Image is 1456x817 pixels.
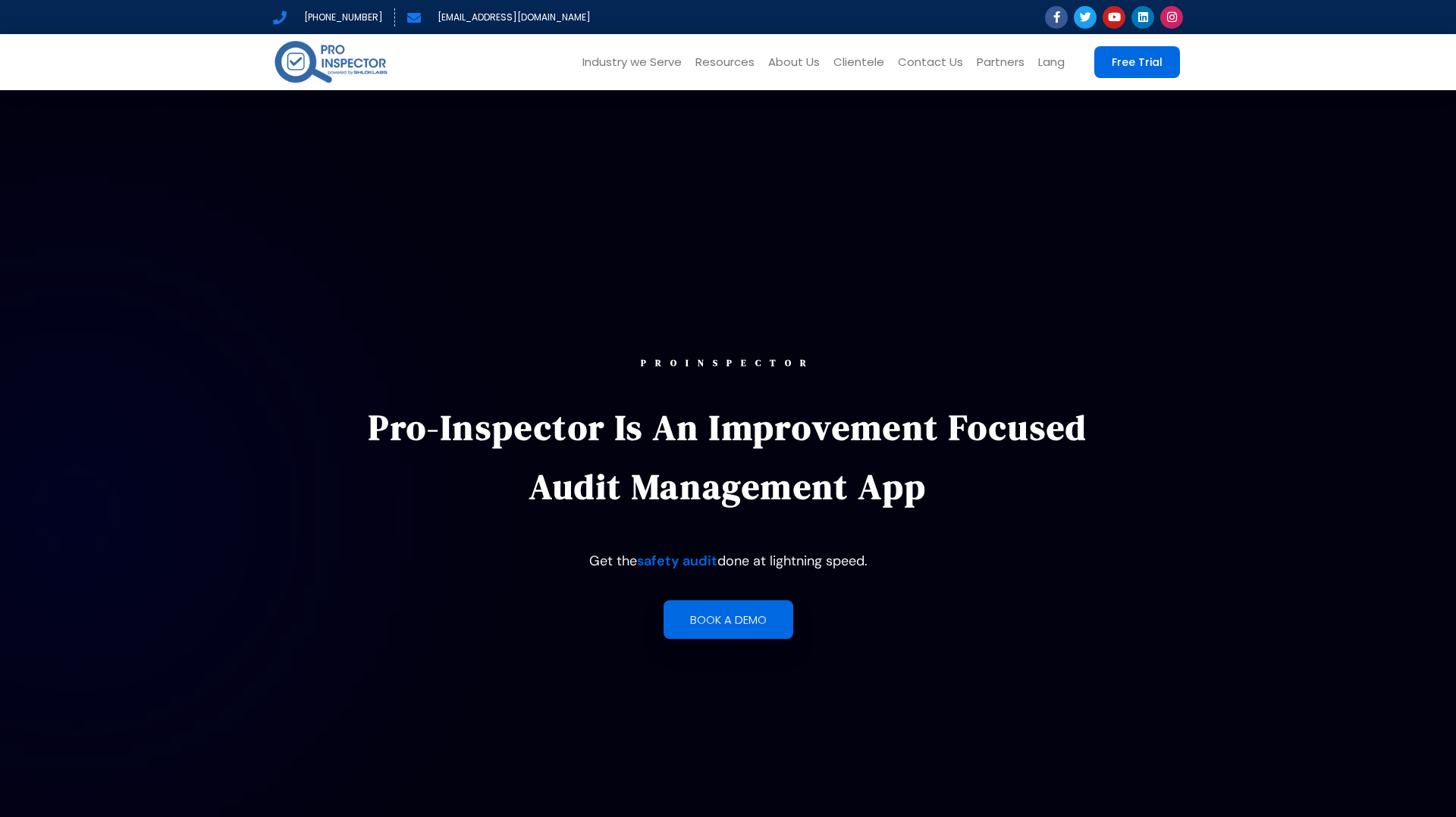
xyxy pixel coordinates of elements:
img: pro-inspector-logo [273,38,389,86]
span: Free Trial [1112,57,1163,67]
p: Get the done at lightning speed. [347,547,1109,574]
p: Pro-Inspector is an improvement focused audit management app [347,398,1109,516]
a: About Us [761,34,827,90]
a: Lang [1031,34,1072,90]
a: Industry we Serve [576,34,689,90]
a: Clientele [827,34,891,90]
a: Book a demo [664,600,793,639]
a: Resources [689,34,761,90]
a: Free Trial [1094,46,1180,78]
a: safety audit [637,552,717,570]
nav: Menu [413,34,1072,90]
span: Book a demo [690,614,767,625]
span: [PHONE_NUMBER] [300,8,383,27]
a: [EMAIL_ADDRESS][DOMAIN_NAME] [407,8,591,27]
div: PROINSPECTOR [347,358,1109,368]
a: Partners [970,34,1031,90]
span: [EMAIL_ADDRESS][DOMAIN_NAME] [434,8,591,27]
a: Contact Us [891,34,970,90]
